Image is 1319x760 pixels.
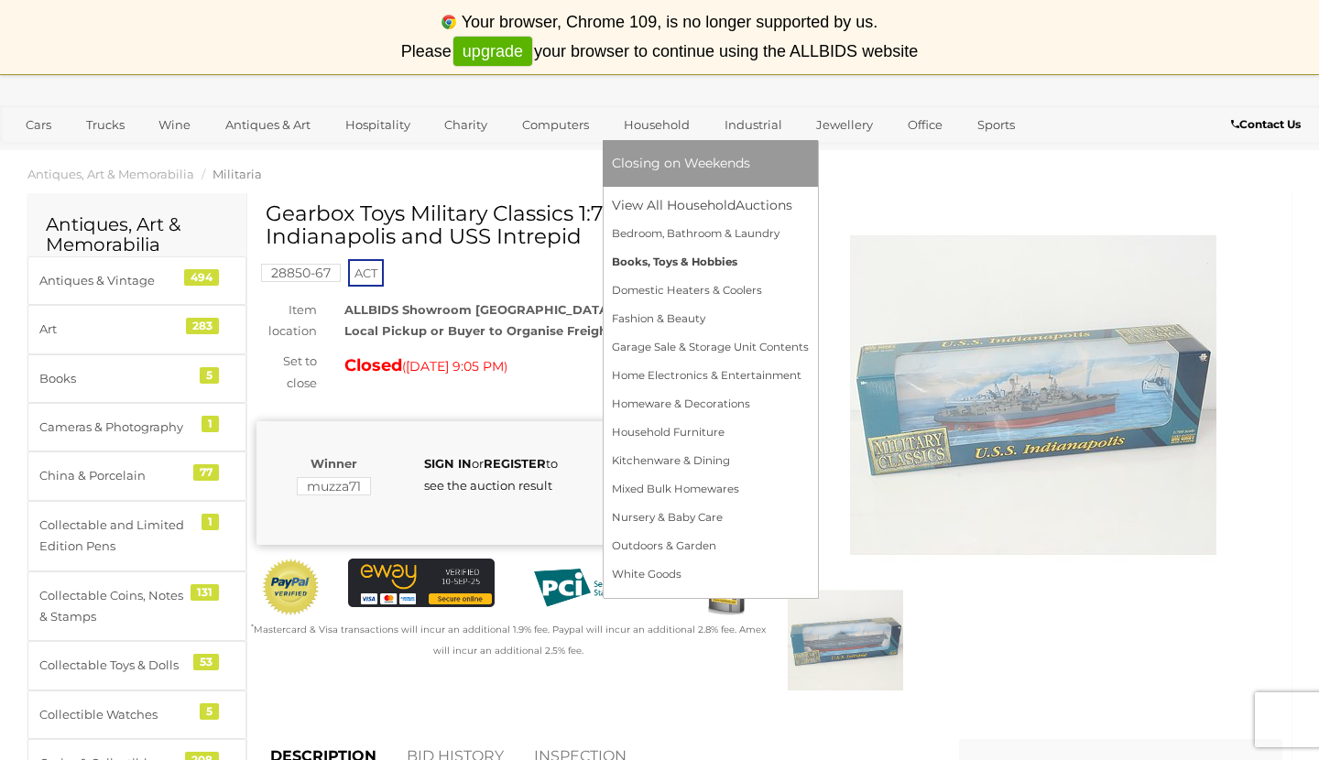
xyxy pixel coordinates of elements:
[406,358,504,375] span: [DATE] 9:05 PM
[27,167,194,181] a: Antiques, Art & Memorabilia
[193,464,219,481] div: 77
[965,110,1027,140] a: Sports
[297,477,371,495] mark: muzza71
[484,456,546,471] a: REGISTER
[74,110,136,140] a: Trucks
[27,256,246,305] a: Antiques & Vintage 494
[39,368,191,389] div: Books
[1231,114,1305,135] a: Contact Us
[261,559,321,616] img: Official PayPal Seal
[348,259,384,287] span: ACT
[14,110,63,140] a: Cars
[522,559,669,617] img: PCI DSS compliant
[213,110,322,140] a: Antiques & Art
[27,403,246,451] a: Cameras & Photography 1
[46,214,228,255] h2: Antiques, Art & Memorabilia
[261,266,341,280] a: 28850-67
[896,110,954,140] a: Office
[39,465,191,486] div: China & Porcelain
[850,212,1216,578] img: Gearbox Toys Military Classics 1:700 USS Indianapolis and USS Intrepid
[193,654,219,670] div: 53
[39,655,191,676] div: Collectable Toys & Dolls
[186,318,219,334] div: 283
[243,299,331,342] div: Item location
[27,571,246,642] a: Collectable Coins, Notes & Stamps 131
[14,140,168,170] a: [GEOGRAPHIC_DATA]
[213,167,262,181] a: Militaria
[612,110,702,140] a: Household
[402,359,507,374] span: ( )
[184,269,219,286] div: 494
[510,110,601,140] a: Computers
[243,351,331,394] div: Set to close
[788,582,903,698] img: Gearbox Toys Military Classics 1:700 USS Indianapolis and USS Intrepid
[713,110,794,140] a: Industrial
[39,270,191,291] div: Antiques & Vintage
[266,202,751,249] h1: Gearbox Toys Military Classics 1:700 USS Indianapolis and USS Intrepid
[202,514,219,530] div: 1
[453,37,532,67] a: upgrade
[432,110,499,140] a: Charity
[27,501,246,571] a: Collectable and Limited Edition Pens 1
[311,456,357,471] b: Winner
[344,355,402,375] strong: Closed
[251,624,766,657] small: Mastercard & Visa transactions will incur an additional 1.9% fee. Paypal will incur an additional...
[344,302,613,317] strong: ALLBIDS Showroom [GEOGRAPHIC_DATA]
[27,690,246,739] a: Collectible Watches 5
[804,110,885,140] a: Jewellery
[27,641,246,689] a: Collectable Toys & Dolls 53
[27,354,246,403] a: Books 5
[202,416,219,432] div: 1
[261,264,341,282] mark: 28850-67
[348,559,495,607] img: eWAY Payment Gateway
[1231,117,1301,131] b: Contact Us
[27,305,246,353] a: Art 283
[200,703,219,720] div: 5
[147,110,202,140] a: Wine
[424,456,472,471] a: SIGN IN
[39,417,191,438] div: Cameras & Photography
[39,515,191,558] div: Collectable and Limited Edition Pens
[424,456,558,492] span: or to see the auction result
[39,704,191,725] div: Collectible Watches
[344,323,613,338] strong: Local Pickup or Buyer to Organise Freight
[191,584,219,601] div: 131
[27,451,246,500] a: China & Porcelain 77
[39,319,191,340] div: Art
[200,367,219,384] div: 5
[39,585,191,628] div: Collectable Coins, Notes & Stamps
[333,110,422,140] a: Hospitality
